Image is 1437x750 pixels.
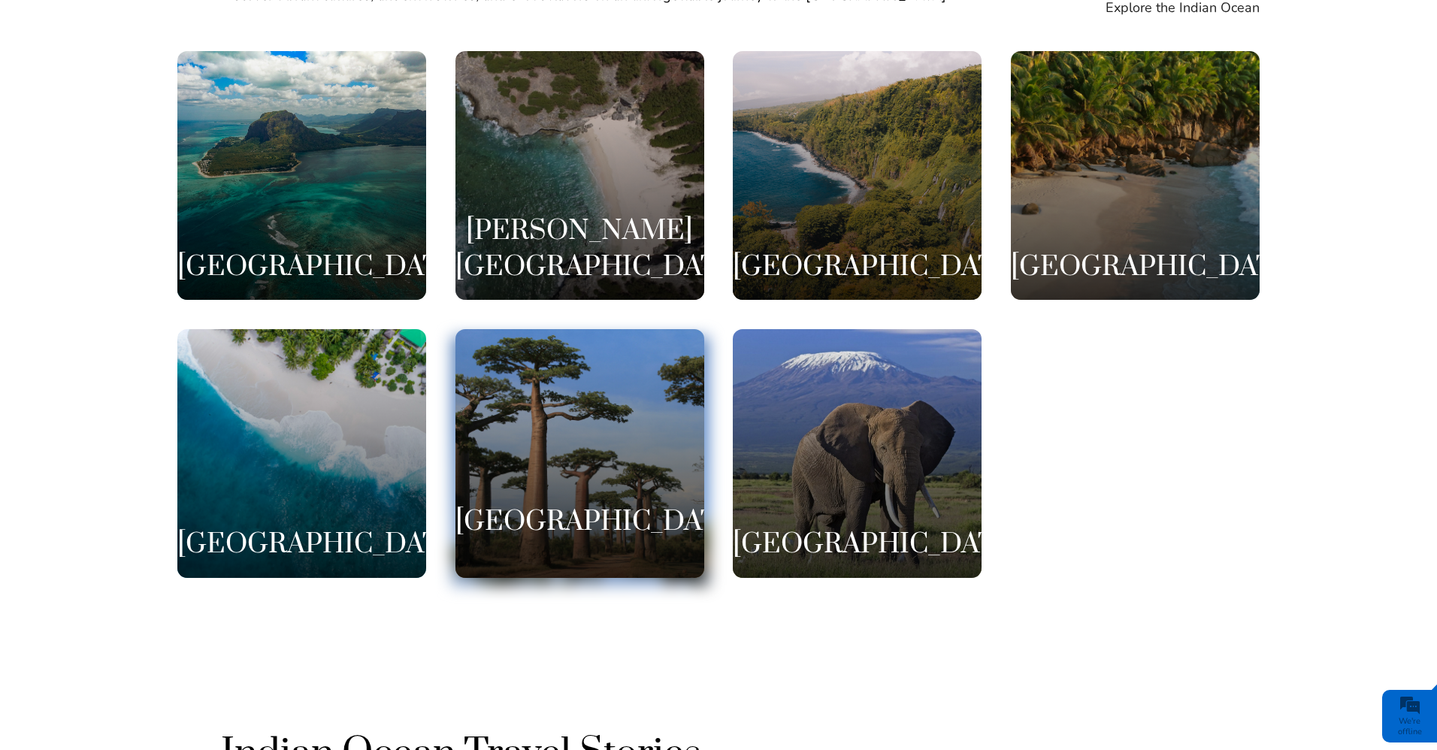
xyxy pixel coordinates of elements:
[247,8,283,44] div: Minimize live chat window
[177,329,426,578] a: [GEOGRAPHIC_DATA]
[220,463,273,483] em: Submit
[733,249,982,286] h3: [GEOGRAPHIC_DATA]
[455,213,704,285] h3: [PERSON_NAME][GEOGRAPHIC_DATA]
[455,51,704,300] a: [PERSON_NAME][GEOGRAPHIC_DATA]
[20,139,274,172] input: Enter your last name
[101,79,275,98] div: Leave a message
[177,527,426,563] h3: [GEOGRAPHIC_DATA]
[177,51,426,300] a: [GEOGRAPHIC_DATA]
[20,183,274,216] input: Enter your email address
[733,527,982,563] h3: [GEOGRAPHIC_DATA]
[177,249,426,286] h3: [GEOGRAPHIC_DATA]
[1011,51,1260,300] a: [GEOGRAPHIC_DATA]
[455,329,704,578] a: [GEOGRAPHIC_DATA]
[17,77,39,100] div: Navigation go back
[1386,716,1433,737] div: We're offline
[455,504,704,540] h3: [GEOGRAPHIC_DATA]
[733,329,982,578] a: [GEOGRAPHIC_DATA]
[1011,249,1260,286] h3: [GEOGRAPHIC_DATA]
[733,51,982,300] a: [GEOGRAPHIC_DATA]
[20,228,274,450] textarea: Type your message and click 'Submit'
